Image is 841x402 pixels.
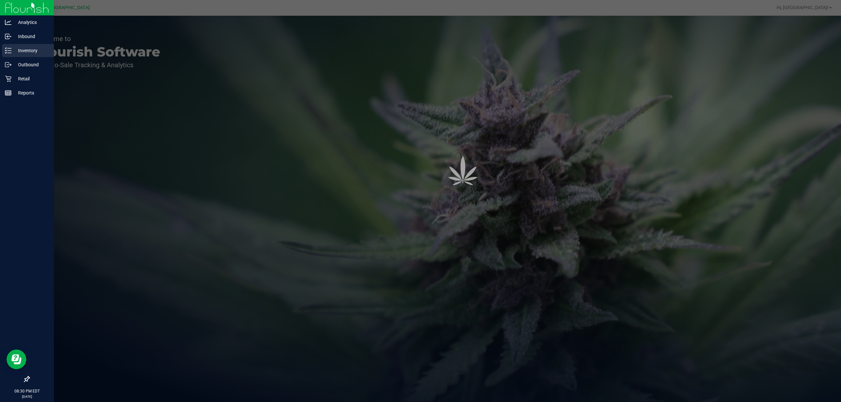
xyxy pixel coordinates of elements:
[3,394,51,399] p: [DATE]
[11,18,51,26] p: Analytics
[5,19,11,26] inline-svg: Analytics
[11,75,51,83] p: Retail
[11,89,51,97] p: Reports
[11,32,51,40] p: Inbound
[5,75,11,82] inline-svg: Retail
[11,61,51,69] p: Outbound
[5,33,11,40] inline-svg: Inbound
[5,47,11,54] inline-svg: Inventory
[3,388,51,394] p: 08:30 PM EDT
[5,90,11,96] inline-svg: Reports
[11,47,51,54] p: Inventory
[7,349,26,369] iframe: Resource center
[5,61,11,68] inline-svg: Outbound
